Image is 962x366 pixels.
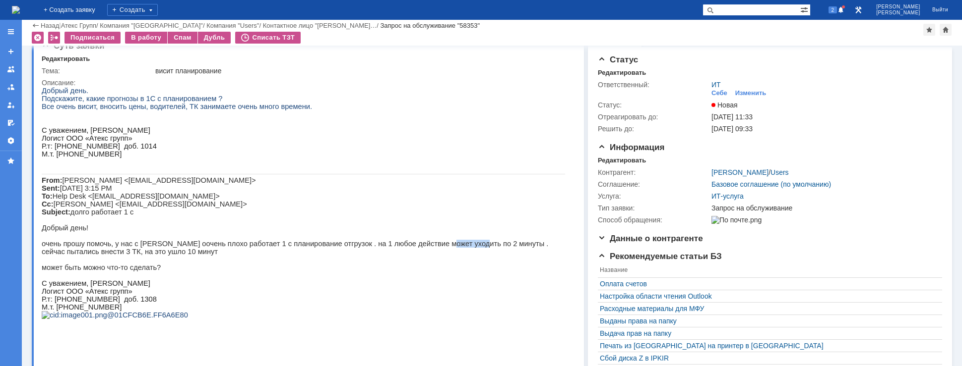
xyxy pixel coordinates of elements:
span: [PERSON_NAME] [876,4,920,10]
a: Настройка области чтения Outlook [600,292,935,300]
a: Контактное лицо "[PERSON_NAME]… [263,22,377,29]
div: Работа с массовостью [48,32,60,44]
div: Редактировать [598,157,646,164]
span: Расширенный поиск [800,4,810,14]
div: Тип заявки: [598,204,709,212]
div: Способ обращения: [598,216,709,224]
a: Базовое соглашение (по умолчанию) [711,180,831,188]
a: Создать заявку [3,44,19,59]
a: ИТ-услуга [711,192,744,200]
div: Себе [711,89,727,97]
span: Статус [598,55,638,64]
div: Создать [107,4,158,16]
a: Перейти на домашнюю страницу [12,6,20,14]
img: По почте.png [711,216,762,224]
a: Компания "[GEOGRAPHIC_DATA]" [100,22,203,29]
div: Удалить [32,32,44,44]
span: Данные о контрагенте [598,234,703,243]
div: Редактировать [42,55,90,63]
div: Отреагировать до: [598,113,709,121]
a: Оплата счетов [600,280,935,288]
span: Новая [711,101,738,109]
span: Рекомендуемые статьи БЗ [598,252,722,261]
a: ИТ [711,81,721,89]
div: / [206,22,263,29]
div: Решить до: [598,125,709,133]
a: Настройки [3,133,19,149]
div: Запрос на обслуживание [711,204,937,212]
span: [DATE] 09:33 [711,125,753,133]
a: Компания "Users" [206,22,259,29]
a: Расходные материалы для МФУ [600,305,935,313]
a: Назад [41,22,59,29]
th: Название [598,264,937,278]
div: Контрагент: [598,168,709,176]
img: logo [12,6,20,14]
div: Изменить [735,89,767,97]
a: [PERSON_NAME] [711,168,769,176]
div: / [61,22,100,29]
a: Заявки на командах [3,61,19,77]
span: [PERSON_NAME] [876,10,920,16]
div: Тема: [42,67,153,75]
span: 2 [829,6,837,13]
a: Мои заявки [3,97,19,113]
div: висит планирование [155,67,569,75]
div: Ответственный: [598,81,709,89]
div: / [100,22,206,29]
a: Сбой диска Z в IPKIR [600,354,935,362]
a: Выдача прав на папку [600,329,935,337]
div: Услуга: [598,192,709,200]
div: Редактировать [598,69,646,77]
span: [DATE] 11:33 [711,113,753,121]
div: / [263,22,381,29]
a: Users [770,168,789,176]
div: | [59,21,61,29]
a: Заявки в моей ответственности [3,79,19,95]
a: Печать из [GEOGRAPHIC_DATA] на принтер в [GEOGRAPHIC_DATA] [600,342,935,350]
div: Добавить в избранное [923,24,935,36]
div: Соглашение: [598,180,709,188]
span: Информация [598,143,664,152]
a: Атекс Групп [61,22,96,29]
div: Сделать домашней страницей [940,24,952,36]
div: Описание: [42,79,571,87]
a: Перейти в интерфейс администратора [852,4,864,16]
a: Выданы права на папку [600,317,935,325]
div: Запрос на обслуживание "58353" [381,22,480,29]
a: Мои согласования [3,115,19,131]
div: / [711,168,789,176]
div: Статус: [598,101,709,109]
